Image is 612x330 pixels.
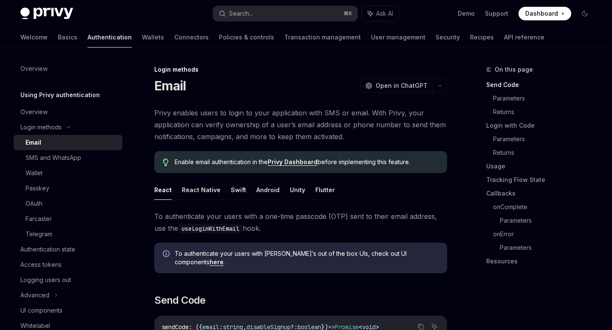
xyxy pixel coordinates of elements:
a: Support [485,9,508,18]
a: Parameters [493,92,598,105]
span: Enable email authentication in the before implementing this feature. [175,158,439,166]
a: Callbacks [486,187,598,200]
button: Android [256,180,280,200]
a: Overview [14,104,122,120]
a: Logging users out [14,272,122,288]
h5: Using Privy authentication [20,90,100,100]
button: Search...⌘K [213,6,357,21]
span: On this page [495,64,533,75]
button: React [154,180,172,200]
a: onError [493,227,598,241]
a: Security [436,27,460,48]
a: Login with Code [486,119,598,132]
div: Search... [229,8,253,19]
span: Privy enables users to login to your application with SMS or email. With Privy, your application ... [154,107,447,143]
a: here [210,258,224,266]
a: Resources [486,254,598,268]
div: Passkey [25,183,49,193]
button: Unity [290,180,305,200]
a: Parameters [500,214,598,227]
a: Email [14,135,122,150]
span: To authenticate your users with a one-time passcode (OTP) sent to their email address, use the hook. [154,210,447,234]
a: Wallets [142,27,164,48]
a: API reference [504,27,544,48]
code: useLoginWithEmail [178,224,243,233]
div: Authentication state [20,244,75,254]
button: React Native [182,180,221,200]
div: Telegram [25,229,52,239]
a: Parameters [500,241,598,254]
a: Authentication [88,27,132,48]
span: Dashboard [525,9,558,18]
button: Swift [231,180,246,200]
a: Dashboard [518,7,571,20]
a: Access tokens [14,257,122,272]
div: SMS and WhatsApp [25,153,81,163]
div: Access tokens [20,260,62,270]
button: Flutter [315,180,335,200]
a: Privy Dashboard [268,158,317,166]
a: User management [371,27,425,48]
a: Wallet [14,165,122,181]
a: Policies & controls [219,27,274,48]
a: Telegram [14,227,122,242]
h1: Email [154,78,186,93]
a: onComplete [493,200,598,214]
div: Email [25,137,41,148]
a: Returns [493,105,598,119]
a: Recipes [470,27,494,48]
a: Tracking Flow State [486,173,598,187]
a: Basics [58,27,77,48]
div: Login methods [20,122,62,132]
a: Send Code [486,78,598,92]
span: Send Code [154,294,206,307]
a: Returns [493,146,598,159]
a: UI components [14,303,122,318]
button: Open in ChatGPT [360,78,433,93]
div: Farcaster [25,214,52,224]
a: Overview [14,61,122,76]
a: Usage [486,159,598,173]
div: Logging users out [20,275,71,285]
a: OAuth [14,196,122,211]
div: OAuth [25,199,42,209]
a: Authentication state [14,242,122,257]
span: Ask AI [376,9,393,18]
a: Transaction management [284,27,361,48]
div: Overview [20,107,48,117]
a: SMS and WhatsApp [14,150,122,165]
a: Connectors [174,27,209,48]
svg: Tip [163,159,169,166]
button: Ask AI [362,6,399,21]
button: Toggle dark mode [578,7,592,20]
a: Passkey [14,181,122,196]
span: ⌘ K [343,10,352,17]
a: Farcaster [14,211,122,227]
div: Overview [20,64,48,74]
img: dark logo [20,8,73,20]
a: Welcome [20,27,48,48]
a: Parameters [493,132,598,146]
div: Advanced [20,290,49,300]
a: Demo [458,9,475,18]
div: UI components [20,305,62,316]
svg: Info [163,250,171,259]
div: Login methods [154,65,447,74]
div: Wallet [25,168,42,178]
span: To authenticate your users with [PERSON_NAME]’s out of the box UIs, check out UI components . [175,249,439,266]
span: Open in ChatGPT [376,81,428,90]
